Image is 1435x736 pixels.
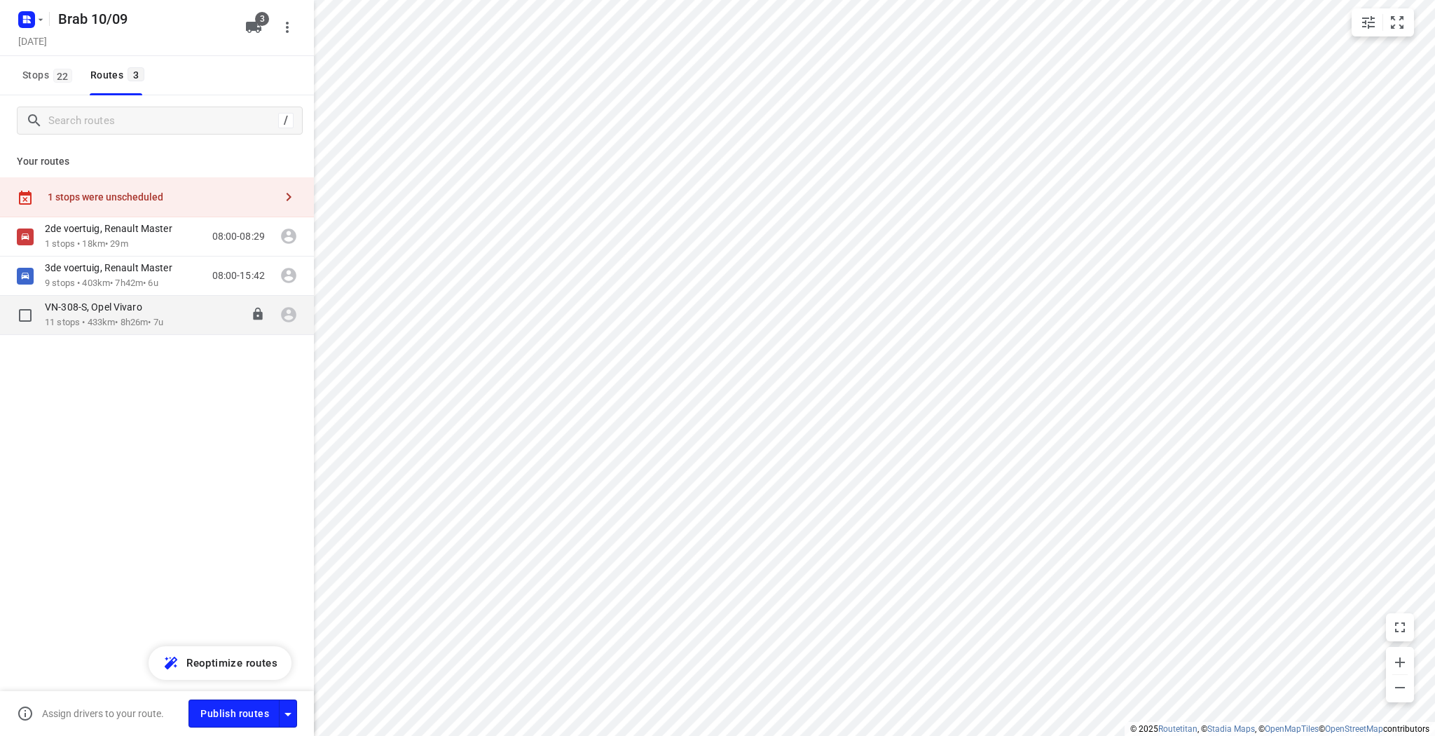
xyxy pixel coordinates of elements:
p: Your routes [17,154,297,169]
span: Stops [22,67,76,84]
span: Select [11,301,39,329]
input: Search routes [48,110,278,132]
p: 3de voertuig, Renault Master [45,261,181,274]
div: small contained button group [1352,8,1414,36]
p: 2de voertuig, Renault Master [45,222,181,235]
p: Assign drivers to your route. [42,708,164,719]
button: Publish routes [188,700,280,727]
span: Assign driver [275,261,303,289]
button: Lock route [251,307,265,323]
span: 3 [128,67,144,81]
span: 3 [255,12,269,26]
div: 1 stops were unscheduled [48,191,275,203]
p: 11 stops • 433km • 8h26m • 7u [45,316,163,329]
button: More [273,13,301,41]
span: Assign driver [275,301,303,329]
span: Publish routes [200,705,269,723]
button: 3 [240,13,268,41]
p: 08:00-08:29 [212,229,265,244]
div: / [278,113,294,128]
p: 9 stops • 403km • 7h42m • 6u [45,277,186,290]
button: Map settings [1354,8,1382,36]
a: OpenMapTiles [1265,724,1319,734]
li: © 2025 , © , © © contributors [1130,724,1429,734]
a: Routetitan [1158,724,1197,734]
div: Routes [90,67,149,84]
button: Fit zoom [1383,8,1411,36]
span: Assign driver [275,222,303,250]
a: Stadia Maps [1207,724,1255,734]
a: OpenStreetMap [1325,724,1383,734]
h5: Project date [13,33,53,49]
p: VN-308-S, Opel Vivaro [45,301,151,313]
h5: Rename [53,8,234,30]
div: Driver app settings [280,704,296,722]
button: Reoptimize routes [149,646,291,680]
span: Reoptimize routes [186,654,277,672]
p: 08:00-15:42 [212,268,265,283]
span: 22 [53,69,72,83]
p: 1 stops • 18km • 29m [45,238,186,251]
